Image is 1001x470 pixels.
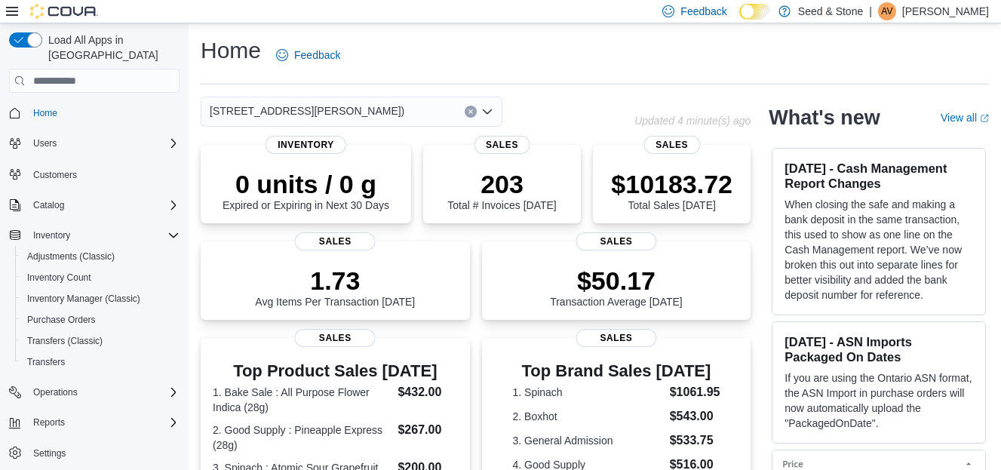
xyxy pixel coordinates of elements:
span: Users [27,134,180,152]
div: Expired or Expiring in Next 30 Days [223,169,389,211]
span: Transfers [21,353,180,371]
button: Users [3,133,186,154]
a: Feedback [270,40,346,70]
span: Reports [33,416,65,429]
span: Inventory [27,226,180,244]
dd: $1061.95 [670,383,720,401]
button: Transfers (Classic) [15,330,186,352]
a: Inventory Count [21,269,97,287]
button: Reports [27,413,71,432]
button: Inventory Count [15,267,186,288]
span: Settings [27,444,180,462]
span: Inventory Manager (Classic) [21,290,180,308]
a: Settings [27,444,72,462]
span: Operations [33,386,78,398]
button: Home [3,102,186,124]
span: Feedback [294,48,340,63]
p: [PERSON_NAME] [902,2,989,20]
span: AV [881,2,892,20]
dt: 1. Spinach [512,385,663,400]
a: Transfers (Classic) [21,332,109,350]
button: Clear input [465,106,477,118]
button: Catalog [3,195,186,216]
p: | [869,2,872,20]
button: Reports [3,412,186,433]
span: [STREET_ADDRESS][PERSON_NAME]) [210,102,404,120]
div: Transaction Average [DATE] [550,266,683,308]
img: Cova [30,4,98,19]
span: Catalog [27,196,180,214]
input: Dark Mode [739,4,771,20]
span: Transfers [27,356,65,368]
span: Adjustments (Classic) [21,247,180,266]
h2: What's new [769,106,880,130]
div: Total Sales [DATE] [611,169,732,211]
dd: $533.75 [670,432,720,450]
span: Sales [576,232,656,250]
h3: Top Brand Sales [DATE] [512,362,720,380]
a: Home [27,104,63,122]
h1: Home [201,35,261,66]
span: Adjustments (Classic) [27,250,115,263]
p: If you are using the Ontario ASN format, the ASN Import in purchase orders will now automatically... [785,370,973,431]
span: Settings [33,447,66,459]
div: Avg Items Per Transaction [DATE] [255,266,415,308]
a: Transfers [21,353,71,371]
dd: $543.00 [670,407,720,425]
span: Home [33,107,57,119]
dt: 1. Bake Sale : All Purpose Flower Indica (28g) [213,385,391,415]
span: Inventory [33,229,70,241]
h3: [DATE] - ASN Imports Packaged On Dates [785,334,973,364]
span: Sales [474,136,530,154]
button: Inventory [3,225,186,246]
p: $50.17 [550,266,683,296]
dt: 2. Boxhot [512,409,663,424]
span: Inventory Manager (Classic) [27,293,140,305]
span: Feedback [680,4,726,19]
div: Angela Van Groen [878,2,896,20]
dt: 2. Good Supply : Pineapple Express (28g) [213,422,391,453]
button: Operations [27,383,84,401]
button: Settings [3,442,186,464]
span: Transfers (Classic) [27,335,103,347]
a: Inventory Manager (Classic) [21,290,146,308]
button: Transfers [15,352,186,373]
span: Inventory [266,136,346,154]
span: Sales [576,329,656,347]
p: 203 [447,169,556,199]
span: Load All Apps in [GEOGRAPHIC_DATA] [42,32,180,63]
svg: External link [980,114,989,123]
h3: [DATE] - Cash Management Report Changes [785,161,973,191]
span: Home [27,103,180,122]
p: 1.73 [255,266,415,296]
span: Sales [295,232,376,250]
span: Catalog [33,199,64,211]
dd: $432.00 [398,383,457,401]
p: When closing the safe and making a bank deposit in the same transaction, this used to show as one... [785,197,973,303]
p: Updated 4 minute(s) ago [634,115,751,127]
div: Total # Invoices [DATE] [447,169,556,211]
span: Inventory Count [21,269,180,287]
button: Catalog [27,196,70,214]
span: Reports [27,413,180,432]
a: Adjustments (Classic) [21,247,121,266]
h3: Top Product Sales [DATE] [213,362,458,380]
p: 0 units / 0 g [223,169,389,199]
button: Inventory Manager (Classic) [15,288,186,309]
button: Operations [3,382,186,403]
button: Inventory [27,226,76,244]
span: Customers [27,164,180,183]
span: Inventory Count [27,272,91,284]
button: Open list of options [481,106,493,118]
dd: $267.00 [398,421,457,439]
span: Purchase Orders [21,311,180,329]
span: Operations [27,383,180,401]
span: Transfers (Classic) [21,332,180,350]
span: Sales [643,136,700,154]
span: Purchase Orders [27,314,96,326]
button: Purchase Orders [15,309,186,330]
a: View allExternal link [941,112,989,124]
p: Seed & Stone [798,2,863,20]
a: Purchase Orders [21,311,102,329]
